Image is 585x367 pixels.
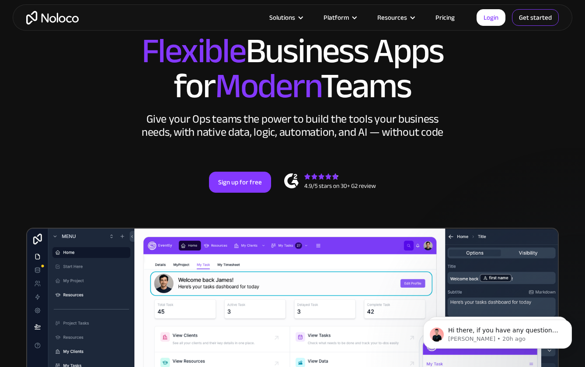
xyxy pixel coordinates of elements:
div: Hi there, if you have any questions about how we are different to Softr, just ask!DarraghDarragh ... [7,60,143,109]
div: Resources [377,12,407,23]
div: Solutions [258,12,313,23]
a: Login [477,9,505,26]
div: Close [153,4,169,19]
button: Home [137,4,153,20]
textarea: Message… [9,254,166,268]
span: Modern [215,53,320,119]
a: home [26,11,79,25]
div: Give your Ops teams the power to build the tools your business needs, with native data, logic, au... [139,113,446,139]
p: Active [42,11,60,20]
button: Emoji picker [134,279,141,286]
button: go back [6,4,22,20]
iframe: Intercom notifications message [410,301,585,363]
div: Platform [313,12,366,23]
div: Darragh [14,95,136,104]
button: Send a message… [148,275,162,289]
a: Pricing [425,12,466,23]
h1: Darragh [42,4,70,11]
div: Resources [366,12,425,23]
img: Profile image for Darragh [25,5,39,19]
a: Sign up for free [209,172,271,193]
div: Platform [324,12,349,23]
a: Get started [512,9,559,26]
div: Darragh says… [7,60,168,128]
div: Solutions [269,12,295,23]
div: Hi there, if you have any questions about how we are different to Softr, just ask! [14,65,136,91]
div: Darragh • 20h ago [14,110,64,116]
span: Flexible [142,18,246,84]
input: Your email [14,231,160,253]
h2: Business Apps for Teams [21,34,564,104]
